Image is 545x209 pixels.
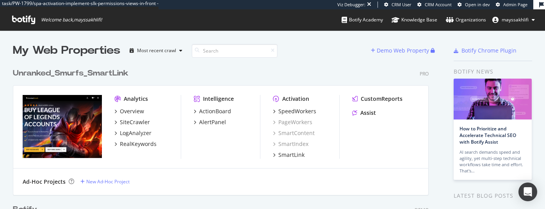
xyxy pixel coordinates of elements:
a: Admin Page [496,2,527,8]
span: Admin Page [503,2,527,7]
div: Open Intercom Messenger [518,183,537,201]
a: CRM Account [417,2,452,8]
a: Botify Academy [342,9,383,30]
a: Knowledge Base [392,9,437,30]
span: Welcome back, mayssakhlifi ! [41,17,102,23]
span: Open in dev [465,2,490,7]
a: Organizations [446,9,486,30]
span: CRM User [392,2,411,7]
span: CRM Account [425,2,452,7]
span: mayssakhlifi [502,16,529,23]
div: Knowledge Base [392,16,437,24]
a: Open in dev [458,2,490,8]
a: CRM User [384,2,411,8]
div: Botify Academy [342,16,383,24]
div: Organizations [446,16,486,24]
div: Viz Debugger: [337,2,365,8]
button: mayssakhlifi [486,14,541,26]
